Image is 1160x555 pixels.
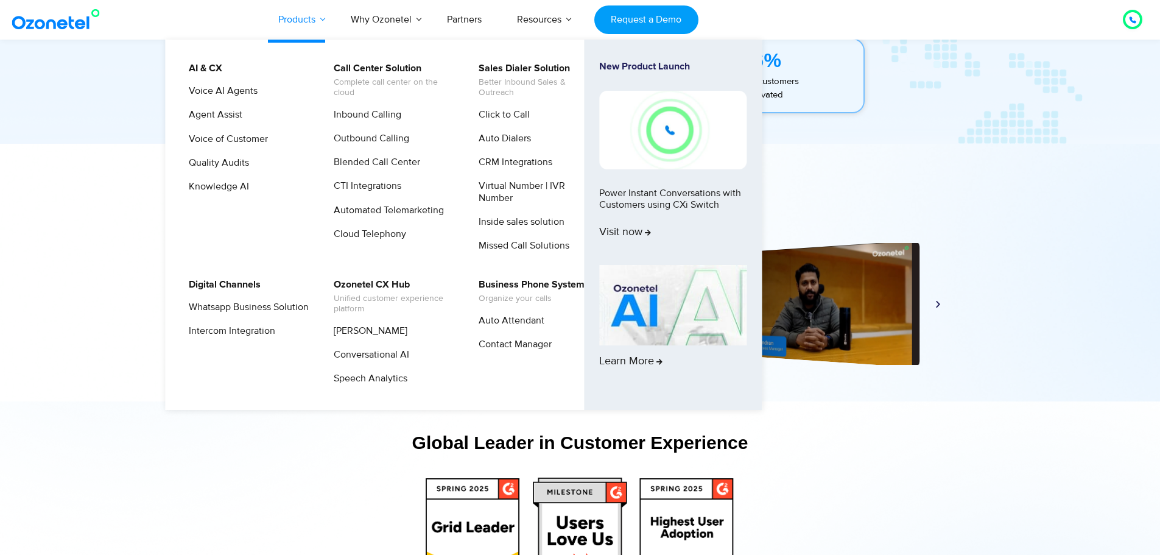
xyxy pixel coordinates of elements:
a: Conversational AI [326,347,411,362]
a: Outbound Calling [326,131,411,146]
a: Knowledge AI [181,179,251,194]
div: Global Leader in Customer Experience [212,432,949,453]
span: Learn More [599,355,663,369]
span: Complete call center on the cloud [334,77,454,98]
a: Whatsapp Business Solution [181,300,311,315]
span: Visit now [599,226,651,239]
a: Auto Attendant [471,313,546,328]
span: Organize your calls [479,294,585,304]
span: Unified customer experience platform [334,294,454,314]
a: Contact Manager [471,337,554,352]
a: Call Center SolutionComplete call center on the cloud [326,61,455,100]
a: Request a Demo [594,5,698,34]
a: Digital Channels [181,277,262,292]
a: Automated Telemarketing [326,203,446,218]
a: Sales Dialer SolutionBetter Inbound Sales & Outreach [471,61,600,100]
div: 3 / 6 [717,240,919,368]
a: Intercom Integration [181,323,277,339]
a: Ozonetel CX HubUnified customer experience platform [326,277,455,316]
a: Inside sales solution [471,214,566,230]
a: [PERSON_NAME] [326,323,409,339]
a: Virtual Number | IVR Number [471,179,600,205]
a: AI & CX [181,61,224,76]
a: Voice of Customer [181,132,270,147]
a: Auto Dialers [471,131,533,146]
span: Better Inbound Sales & Outreach [479,77,599,98]
a: New Product LaunchPower Instant Conversations with Customers using CXi SwitchVisit now [599,61,747,260]
a: Agent Assist [181,107,244,122]
a: Voice AI Agents [181,83,259,99]
a: Inbound Calling [326,107,403,122]
img: New-Project-17.png [599,91,747,169]
a: Quality Audits [181,155,251,171]
a: CRM Integrations [471,155,554,170]
a: Missed Call Solutions [471,238,571,253]
a: CTI Integrations [326,179,403,194]
a: Cloud Telephony [326,227,408,242]
img: AI [599,265,747,345]
a: Speech Analytics [326,371,409,386]
a: Dotpe.png [717,240,919,368]
a: Learn More [599,265,747,389]
a: Business Phone SystemOrganize your calls [471,277,586,306]
a: Blended Call Center [326,155,422,170]
a: Click to Call [471,107,532,122]
div: Next slide [933,299,943,308]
